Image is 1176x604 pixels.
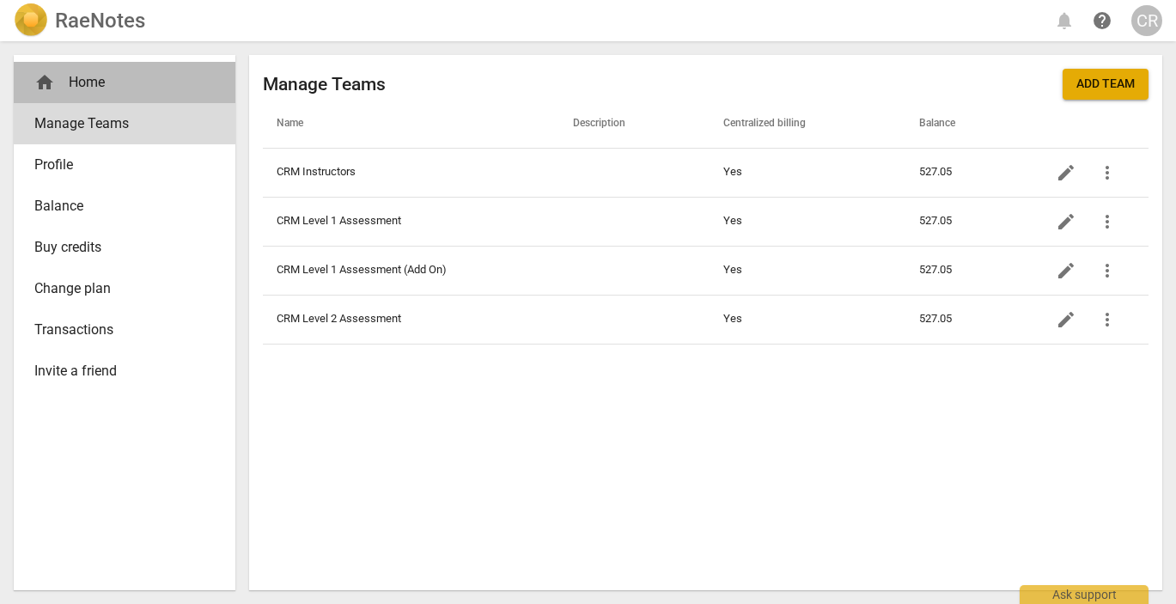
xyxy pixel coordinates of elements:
[34,72,55,93] span: home
[1097,260,1118,281] span: more_vert
[14,351,235,392] a: Invite a friend
[710,197,905,246] td: Yes
[263,197,559,246] td: CRM Level 1 Assessment
[1092,10,1112,31] span: help
[905,295,1032,344] td: 527.05
[1056,260,1076,281] span: edit
[905,197,1032,246] td: 527.05
[919,117,976,131] span: Balance
[34,113,201,134] span: Manage Teams
[14,3,48,38] img: Logo
[1056,309,1076,330] span: edit
[710,246,905,295] td: Yes
[14,62,235,103] div: Home
[34,155,201,175] span: Profile
[34,196,201,217] span: Balance
[14,186,235,227] a: Balance
[1056,162,1076,183] span: edit
[905,148,1032,197] td: 527.05
[710,295,905,344] td: Yes
[34,72,201,93] div: Home
[710,148,905,197] td: Yes
[1097,162,1118,183] span: more_vert
[263,148,559,197] td: CRM Instructors
[34,320,201,340] span: Transactions
[34,237,201,258] span: Buy credits
[723,117,826,131] span: Centralized billing
[1097,211,1118,232] span: more_vert
[1020,585,1149,604] div: Ask support
[1087,5,1118,36] a: Help
[1097,309,1118,330] span: more_vert
[1131,5,1162,36] button: CR
[905,246,1032,295] td: 527.05
[14,144,235,186] a: Profile
[1076,76,1135,93] span: Add team
[14,3,145,38] a: LogoRaeNotes
[55,9,145,33] h2: RaeNotes
[1056,211,1076,232] span: edit
[14,268,235,309] a: Change plan
[573,117,646,131] span: Description
[34,278,201,299] span: Change plan
[263,246,559,295] td: CRM Level 1 Assessment (Add On)
[277,117,324,131] span: Name
[263,74,386,95] h2: Manage Teams
[34,361,201,381] span: Invite a friend
[14,227,235,268] a: Buy credits
[1063,69,1149,100] button: Add team
[263,295,559,344] td: CRM Level 2 Assessment
[14,309,235,351] a: Transactions
[14,103,235,144] a: Manage Teams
